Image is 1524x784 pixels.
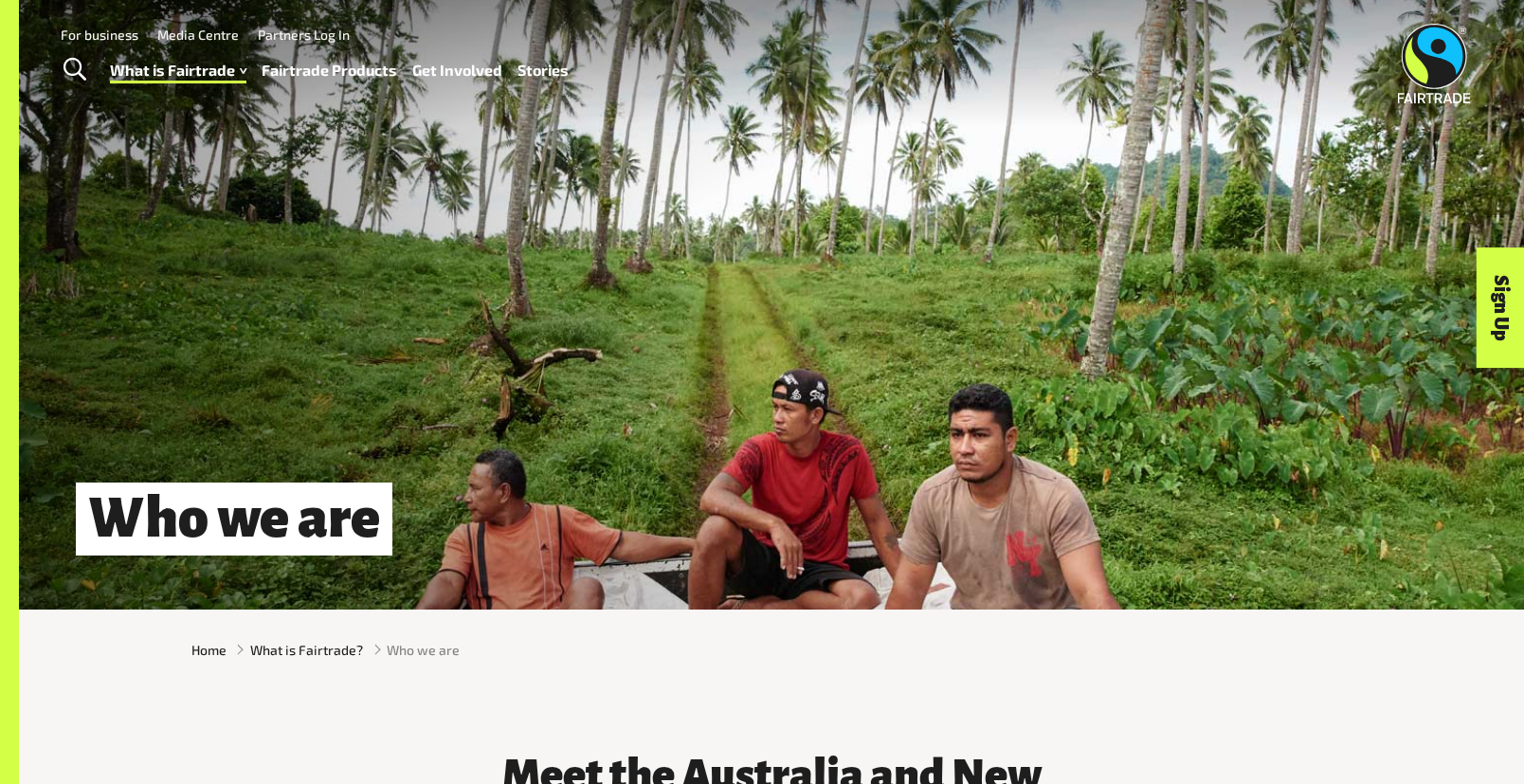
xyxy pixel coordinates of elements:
[61,27,138,43] a: For business
[76,483,392,556] h1: Who we are
[412,57,502,84] a: Get Involved
[157,27,239,43] a: Media Centre
[517,57,569,84] a: Stories
[258,27,350,43] a: Partners Log In
[1398,24,1471,103] img: Fairtrade Australia New Zealand logo
[51,46,98,94] a: Toggle Search
[262,57,397,84] a: Fairtrade Products
[387,640,460,660] span: Who we are
[110,57,246,84] a: What is Fairtrade
[250,640,363,660] a: What is Fairtrade?
[191,640,227,660] a: Home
